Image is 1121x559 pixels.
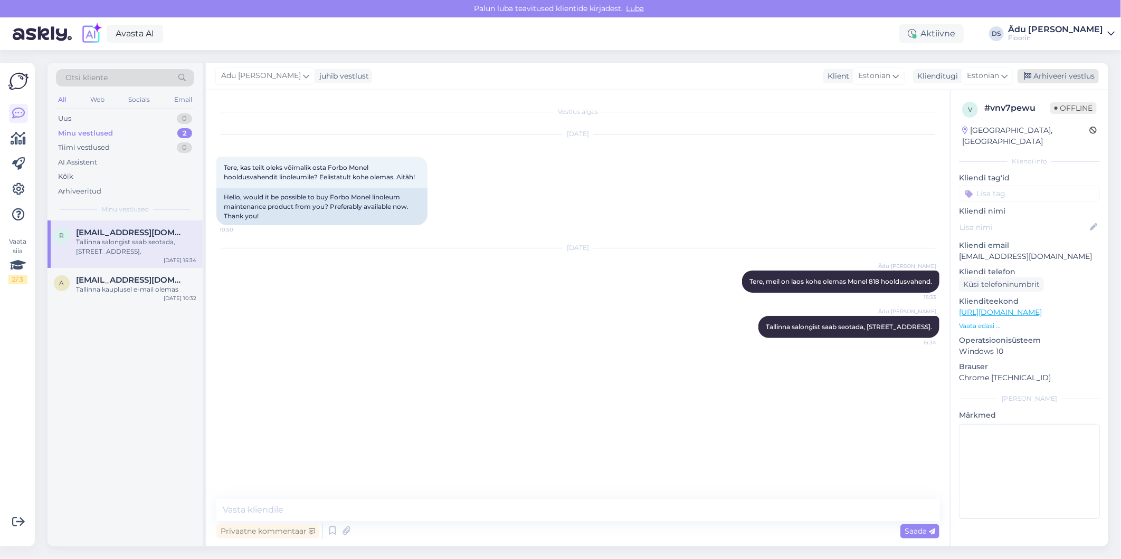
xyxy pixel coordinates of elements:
div: DS [989,26,1004,41]
p: Vaata edasi ... [959,321,1100,331]
div: 0 [177,142,192,153]
p: Kliendi telefon [959,266,1100,277]
div: # vnv7pewu [984,102,1050,114]
p: Kliendi tag'id [959,172,1100,184]
div: Kliendi info [959,157,1100,166]
span: Ädu [PERSON_NAME] [878,262,936,270]
div: Socials [126,93,152,107]
span: Ädu [PERSON_NAME] [221,70,301,82]
span: Ädu [PERSON_NAME] [878,307,936,315]
span: Saada [905,526,935,536]
p: Brauser [959,361,1100,372]
div: AI Assistent [58,157,97,168]
span: rausmari85@gmail.com [76,228,186,237]
div: juhib vestlust [315,71,369,82]
span: a [60,279,64,287]
div: Tiimi vestlused [58,142,110,153]
div: 2 [177,128,192,139]
div: Arhiveeri vestlus [1018,69,1099,83]
span: Tallinna salongist saab seotada, [STREET_ADDRESS]. [766,323,932,331]
div: Küsi telefoninumbrit [959,277,1044,292]
div: [DATE] 10:32 [164,294,196,302]
p: Operatsioonisüsteem [959,335,1100,346]
div: [DATE] [216,243,939,253]
span: r [60,232,64,239]
span: v [968,105,972,113]
div: Ädu [PERSON_NAME] [1008,25,1103,34]
span: Luba [623,4,647,13]
div: Tallinna salongist saab seotada, [STREET_ADDRESS]. [76,237,196,256]
div: Vestlus algas [216,107,939,117]
div: Minu vestlused [58,128,113,139]
span: Tere, kas teilt oleks võimalik osta Forbo Monel hooldusvahendit linoleumile? Eelistatult kohe ole... [224,163,415,181]
div: [PERSON_NAME] [959,394,1100,403]
p: Märkmed [959,410,1100,421]
span: Otsi kliente [65,72,108,83]
div: Tallinna kauplusel e-mail olemas [76,285,196,294]
p: Kliendi nimi [959,206,1100,217]
span: Offline [1050,102,1097,114]
div: Hello, would it be possible to buy Forbo Monel linoleum maintenance product from you? Preferably ... [216,188,427,225]
div: Kõik [58,171,73,182]
div: Vaata siia [8,237,27,284]
img: explore-ai [80,23,102,45]
div: Arhiveeritud [58,186,101,197]
p: Kliendi email [959,240,1100,251]
span: 15:33 [897,293,936,301]
span: 15:34 [897,339,936,346]
img: Askly Logo [8,71,28,91]
span: Estonian [967,70,999,82]
input: Lisa nimi [959,221,1088,233]
a: [URL][DOMAIN_NAME] [959,307,1042,317]
a: Avasta AI [107,25,163,43]
div: Web [88,93,107,107]
div: Email [172,93,194,107]
div: [GEOGRAPHIC_DATA], [GEOGRAPHIC_DATA] [962,125,1089,147]
p: [EMAIL_ADDRESS][DOMAIN_NAME] [959,251,1100,262]
div: [DATE] [216,129,939,139]
p: Klienditeekond [959,296,1100,307]
div: 2 / 3 [8,275,27,284]
span: Tere, meil on laos kohe olemas Monel 818 hooldusvahend. [749,277,932,285]
span: Minu vestlused [101,205,149,214]
div: Uus [58,113,71,124]
div: Privaatne kommentaar [216,524,319,538]
input: Lisa tag [959,186,1100,201]
div: [DATE] 15:34 [164,256,196,264]
div: 0 [177,113,192,124]
div: Floorin [1008,34,1103,42]
a: Ädu [PERSON_NAME]Floorin [1008,25,1115,42]
span: 10:50 [220,226,259,234]
div: Aktiivne [899,24,964,43]
div: Klienditugi [913,71,958,82]
span: alant.ehitus@gmail.com [76,275,186,285]
div: Klient [823,71,849,82]
span: Estonian [858,70,890,82]
div: All [56,93,68,107]
p: Chrome [TECHNICAL_ID] [959,372,1100,383]
p: Windows 10 [959,346,1100,357]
